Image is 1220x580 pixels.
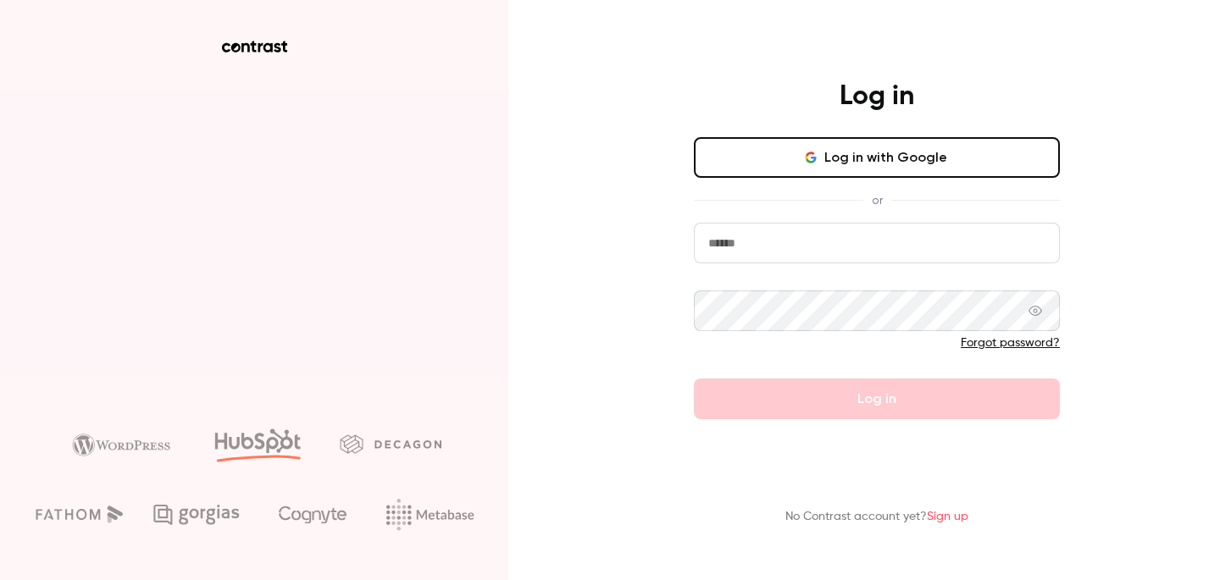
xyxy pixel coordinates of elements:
button: Log in with Google [694,137,1060,178]
p: No Contrast account yet? [785,508,968,526]
span: or [863,191,891,209]
h4: Log in [840,80,914,113]
a: Forgot password? [961,337,1060,349]
a: Sign up [927,511,968,522]
img: decagon [340,434,441,453]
